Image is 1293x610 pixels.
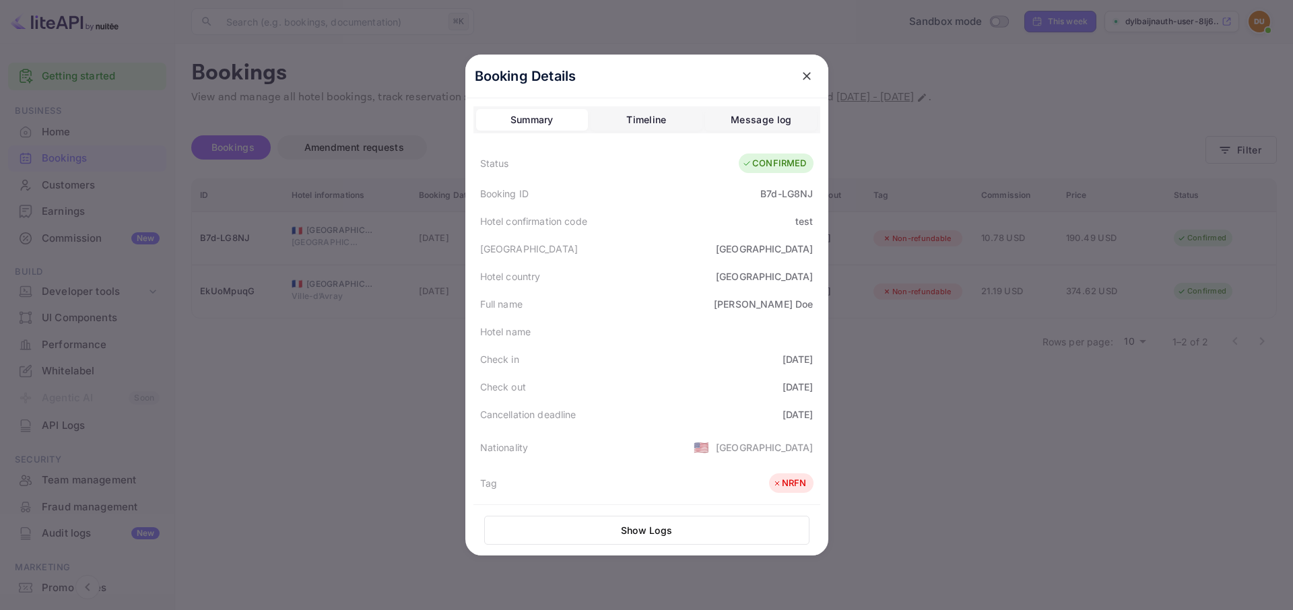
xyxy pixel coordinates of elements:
[742,157,806,170] div: CONFIRMED
[476,109,588,131] button: Summary
[480,325,531,339] div: Hotel name
[475,66,576,86] p: Booking Details
[783,380,814,394] div: [DATE]
[716,242,814,256] div: [GEOGRAPHIC_DATA]
[795,64,819,88] button: close
[480,440,529,454] div: Nationality
[694,435,709,459] span: United States
[480,156,509,170] div: Status
[716,269,814,283] div: [GEOGRAPHIC_DATA]
[480,242,578,256] div: [GEOGRAPHIC_DATA]
[760,187,813,201] div: B7d-LG8NJ
[480,476,497,490] div: Tag
[510,112,554,128] div: Summary
[705,109,817,131] button: Message log
[783,352,814,366] div: [DATE]
[480,380,526,394] div: Check out
[484,516,809,545] button: Show Logs
[480,269,541,283] div: Hotel country
[591,109,702,131] button: Timeline
[480,214,587,228] div: Hotel confirmation code
[480,407,576,421] div: Cancellation deadline
[480,297,523,311] div: Full name
[714,297,814,311] div: [PERSON_NAME] Doe
[772,477,807,490] div: NRFN
[795,214,814,228] div: test
[783,407,814,421] div: [DATE]
[626,112,666,128] div: Timeline
[480,187,529,201] div: Booking ID
[731,112,791,128] div: Message log
[480,352,519,366] div: Check in
[716,440,814,454] div: [GEOGRAPHIC_DATA]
